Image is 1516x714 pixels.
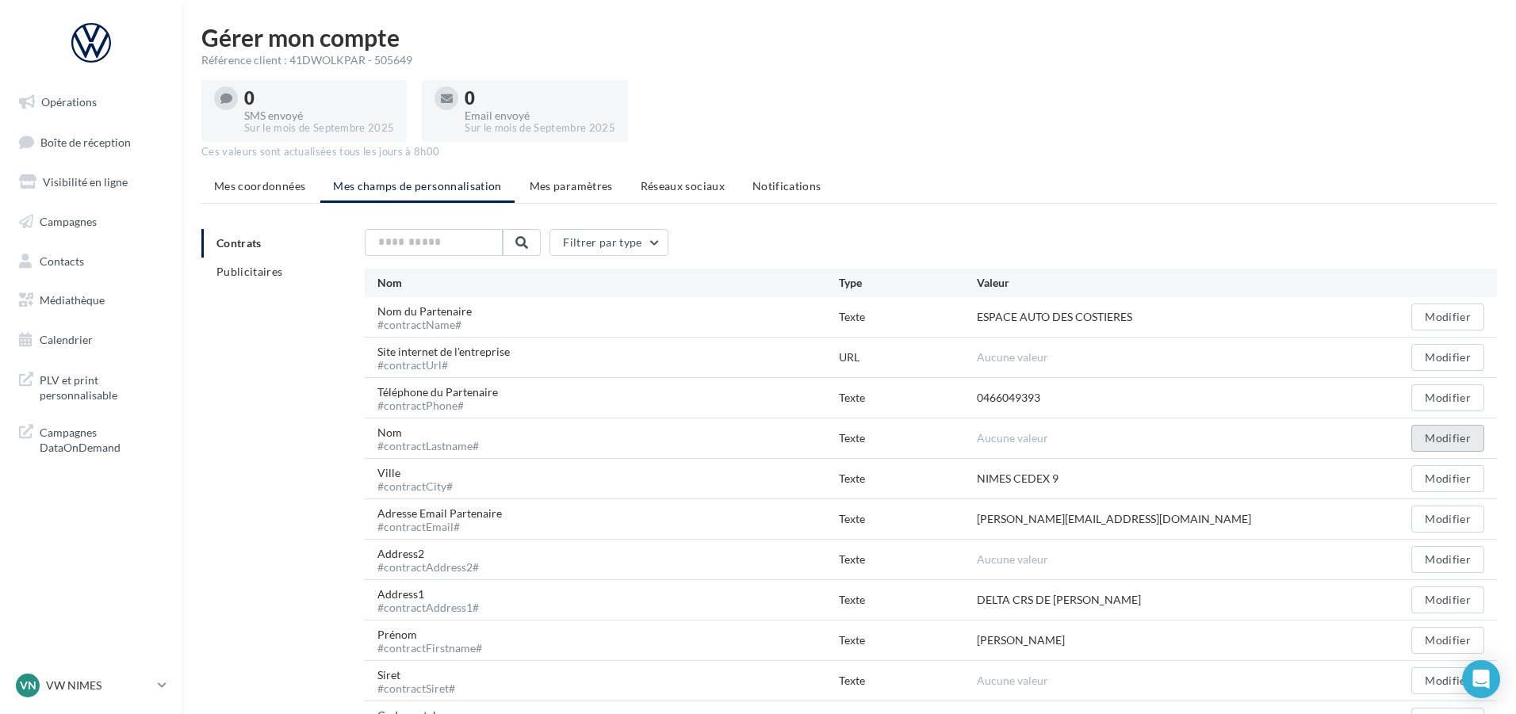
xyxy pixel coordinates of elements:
div: Texte [839,592,977,608]
div: ESPACE AUTO DES COSTIERES [977,309,1132,325]
button: Modifier [1411,384,1484,411]
span: Aucune valeur [977,350,1048,364]
button: Filtrer par type [549,229,668,256]
div: 0 [465,90,614,107]
span: Médiathèque [40,293,105,307]
div: Texte [839,632,977,648]
a: Campagnes [10,205,173,239]
a: Médiathèque [10,284,173,317]
button: Modifier [1411,425,1484,452]
button: Modifier [1411,304,1484,330]
div: #contractSiret# [377,683,455,694]
div: Prénom [377,627,495,654]
div: #contractUrl# [377,360,510,371]
a: Visibilité en ligne [10,166,173,199]
span: Visibilité en ligne [43,175,128,189]
span: Publicitaires [216,265,283,278]
div: Texte [839,511,977,527]
div: Ville [377,465,465,492]
div: Texte [839,552,977,567]
span: PLV et print personnalisable [40,369,163,403]
p: VW NIMES [46,678,151,693]
div: Téléphone du Partenaire [377,384,511,411]
div: Valeur [977,275,1346,291]
div: #contractAddress1# [377,602,479,613]
div: #contractLastname# [377,441,479,452]
div: #contractEmail# [377,521,502,533]
div: #contractAddress2# [377,562,479,573]
div: SMS envoyé [244,110,394,121]
div: Address1 [377,586,492,613]
div: #contractName# [377,319,472,330]
div: Nom [377,425,492,452]
div: Nom [377,275,839,291]
span: Aucune valeur [977,552,1048,566]
span: Mes coordonnées [214,179,305,193]
span: Campagnes DataOnDemand [40,422,163,456]
div: Texte [839,471,977,487]
div: Texte [839,673,977,689]
div: [PERSON_NAME] [977,632,1065,648]
button: Modifier [1411,546,1484,573]
button: Modifier [1411,506,1484,533]
button: Modifier [1411,344,1484,371]
div: Site internet de l'entreprise [377,344,523,371]
span: Aucune valeur [977,674,1048,687]
div: Siret [377,667,468,694]
span: Aucune valeur [977,431,1048,445]
span: Calendrier [40,333,93,346]
button: Modifier [1411,627,1484,654]
div: Nom du Partenaire [377,304,484,330]
div: Address2 [377,546,492,573]
div: [PERSON_NAME][EMAIL_ADDRESS][DOMAIN_NAME] [977,511,1251,527]
a: VN VW NIMES [13,670,170,701]
div: Texte [839,430,977,446]
div: Sur le mois de Septembre 2025 [465,121,614,136]
div: Référence client : 41DWOLKPAR - 505649 [201,52,1497,68]
a: Calendrier [10,323,173,357]
a: PLV et print personnalisable [10,363,173,410]
div: DELTA CRS DE [PERSON_NAME] [977,592,1141,608]
div: Type [839,275,977,291]
div: Texte [839,390,977,406]
div: Adresse Email Partenaire [377,506,515,533]
span: Réseaux sociaux [641,179,725,193]
div: 0 [244,90,394,107]
div: Texte [839,309,977,325]
button: Modifier [1411,586,1484,613]
div: Sur le mois de Septembre 2025 [244,121,394,136]
h1: Gérer mon compte [201,25,1497,49]
a: Campagnes DataOnDemand [10,415,173,462]
button: Modifier [1411,465,1484,492]
span: Contacts [40,254,84,267]
div: 0466049393 [977,390,1040,406]
a: Contacts [10,245,173,278]
div: Ces valeurs sont actualisées tous les jours à 8h00 [201,145,1497,159]
span: Boîte de réception [40,135,131,148]
span: Mes paramètres [530,179,613,193]
div: #contractFirstname# [377,643,482,654]
div: Email envoyé [465,110,614,121]
div: URL [839,349,977,365]
span: VN [20,678,36,693]
button: Modifier [1411,667,1484,694]
div: #contractCity# [377,481,453,492]
span: Opérations [41,95,97,109]
a: Opérations [10,86,173,119]
div: #contractPhone# [377,400,498,411]
div: NIMES CEDEX 9 [977,471,1059,487]
span: Campagnes [40,215,97,228]
div: Open Intercom Messenger [1462,660,1500,698]
span: Notifications [752,179,821,193]
a: Boîte de réception [10,125,173,159]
